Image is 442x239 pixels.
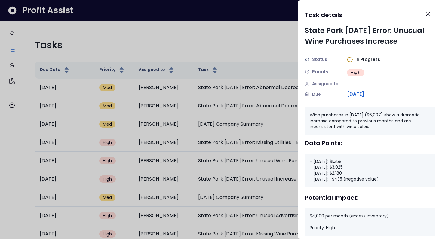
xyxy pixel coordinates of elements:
button: Close [422,7,435,20]
span: Status [312,56,327,63]
h1: Task details [305,10,342,20]
span: High [351,70,361,76]
span: Priority [312,69,328,75]
span: Assigned to [312,81,339,87]
div: Wine purchases in [DATE] ($6,007) show a dramatic increase compared to previous months and are in... [305,107,435,135]
div: State Park [DATE] Error: Unusual Wine Purchases Increase [305,25,435,47]
div: $4,000 per month (excess inventory) Priority: High [305,208,435,236]
span: In Progress [355,56,380,63]
img: In Progress [347,57,353,63]
div: Data Points: [305,139,435,147]
span: [DATE] [347,91,364,98]
div: Potential Impact: [305,194,435,201]
img: Status [305,57,310,62]
span: Due [312,91,321,97]
div: - [DATE]: $1,359 - [DATE]: $3,025 - [DATE]: $2,180 - [DATE]: -$435 (negative value) [305,154,435,187]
